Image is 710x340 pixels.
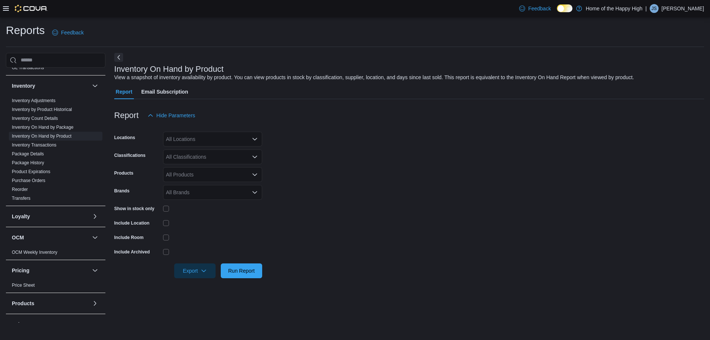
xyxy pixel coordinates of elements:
span: Package History [12,160,44,166]
label: Locations [114,135,135,141]
button: Pricing [91,266,99,275]
span: Reorder [12,186,28,192]
button: Products [91,299,99,308]
button: Pricing [12,267,89,274]
a: Inventory Count Details [12,116,58,121]
a: Inventory Transactions [12,142,57,148]
a: Price Sheet [12,283,35,288]
h3: Report [114,111,139,120]
a: Product Expirations [12,169,50,174]
h3: Products [12,300,34,307]
span: Export [179,263,211,278]
span: GL Transactions [12,65,44,71]
h1: Reports [6,23,45,38]
p: | [645,4,647,13]
span: Inventory On Hand by Product [12,133,71,139]
p: [PERSON_NAME] [662,4,704,13]
h3: Sales [12,321,26,328]
a: Feedback [49,25,87,40]
span: Feedback [61,29,84,36]
a: Feedback [516,1,554,16]
div: View a snapshot of inventory availability by product. You can view products in stock by classific... [114,74,634,81]
button: Export [174,263,216,278]
span: Run Report [228,267,255,275]
h3: Pricing [12,267,29,274]
button: Inventory [91,81,99,90]
a: Reorder [12,187,28,192]
p: Home of the Happy High [586,4,642,13]
button: Run Report [221,263,262,278]
span: Inventory On Hand by Package [12,124,74,130]
label: Products [114,170,133,176]
a: OCM Weekly Inventory [12,250,57,255]
span: Purchase Orders [12,178,45,184]
label: Include Location [114,220,149,226]
span: Inventory Count Details [12,115,58,121]
a: Inventory On Hand by Package [12,125,74,130]
span: Inventory Adjustments [12,98,55,104]
input: Dark Mode [557,4,572,12]
a: Inventory Adjustments [12,98,55,103]
button: Sales [12,321,89,328]
label: Show in stock only [114,206,155,212]
a: Package Details [12,151,44,156]
label: Include Archived [114,249,150,255]
button: Open list of options [252,136,258,142]
span: Transfers [12,195,30,201]
h3: Loyalty [12,213,30,220]
h3: OCM [12,234,24,241]
div: Inventory [6,96,105,206]
span: Hide Parameters [156,112,195,119]
div: Pricing [6,281,105,293]
a: GL Transactions [12,65,44,70]
label: Classifications [114,152,146,158]
label: Brands [114,188,129,194]
span: JS [652,4,657,13]
button: Open list of options [252,154,258,160]
a: Transfers [12,196,30,201]
button: Sales [91,320,99,329]
span: Feedback [528,5,551,12]
button: Loyalty [91,212,99,221]
span: Report [116,84,132,99]
button: Inventory [12,82,89,90]
a: Package History [12,160,44,165]
span: Email Subscription [141,84,188,99]
a: Inventory by Product Historical [12,107,72,112]
div: OCM [6,248,105,260]
button: OCM [91,233,99,242]
button: Products [12,300,89,307]
span: OCM Weekly Inventory [12,249,57,255]
button: Hide Parameters [145,108,198,123]
button: Next [114,53,123,62]
a: Purchase Orders [12,178,45,183]
span: Price Sheet [12,282,35,288]
label: Include Room [114,235,143,240]
button: Loyalty [12,213,89,220]
div: Jesse Singh [650,4,659,13]
span: Product Expirations [12,169,50,175]
a: Inventory On Hand by Product [12,134,71,139]
span: Dark Mode [557,12,557,13]
button: OCM [12,234,89,241]
h3: Inventory [12,82,35,90]
img: Cova [15,5,48,12]
h3: Inventory On Hand by Product [114,65,224,74]
button: Open list of options [252,189,258,195]
button: Open list of options [252,172,258,178]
